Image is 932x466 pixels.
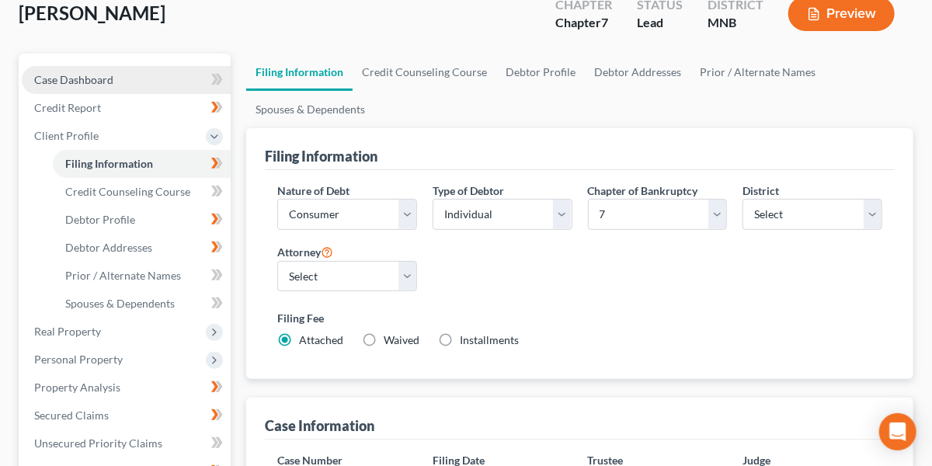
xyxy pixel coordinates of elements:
[433,183,504,199] label: Type of Debtor
[65,213,135,226] span: Debtor Profile
[34,409,109,422] span: Secured Claims
[22,66,231,94] a: Case Dashboard
[742,183,779,199] label: District
[53,178,231,206] a: Credit Counseling Course
[299,333,343,346] span: Attached
[34,325,101,338] span: Real Property
[53,150,231,178] a: Filing Information
[353,54,496,91] a: Credit Counseling Course
[22,429,231,457] a: Unsecured Priority Claims
[53,290,231,318] a: Spouses & Dependents
[879,413,916,450] div: Open Intercom Messenger
[53,234,231,262] a: Debtor Addresses
[690,54,825,91] a: Prior / Alternate Names
[34,353,123,366] span: Personal Property
[22,374,231,402] a: Property Analysis
[53,262,231,290] a: Prior / Alternate Names
[34,436,162,450] span: Unsecured Priority Claims
[22,94,231,122] a: Credit Report
[65,269,181,282] span: Prior / Alternate Names
[19,2,165,24] span: [PERSON_NAME]
[601,15,608,30] span: 7
[246,91,374,128] a: Spouses & Dependents
[34,129,99,142] span: Client Profile
[496,54,585,91] a: Debtor Profile
[65,185,190,198] span: Credit Counseling Course
[555,14,612,32] div: Chapter
[637,14,683,32] div: Lead
[34,73,113,86] span: Case Dashboard
[34,381,120,394] span: Property Analysis
[65,157,153,170] span: Filing Information
[265,416,374,435] div: Case Information
[22,402,231,429] a: Secured Claims
[460,333,519,346] span: Installments
[277,242,333,261] label: Attorney
[708,14,763,32] div: MNB
[384,333,419,346] span: Waived
[65,297,175,310] span: Spouses & Dependents
[53,206,231,234] a: Debtor Profile
[585,54,690,91] a: Debtor Addresses
[588,183,698,199] label: Chapter of Bankruptcy
[34,101,101,114] span: Credit Report
[65,241,152,254] span: Debtor Addresses
[277,183,349,199] label: Nature of Debt
[277,310,882,326] label: Filing Fee
[265,147,377,165] div: Filing Information
[246,54,353,91] a: Filing Information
